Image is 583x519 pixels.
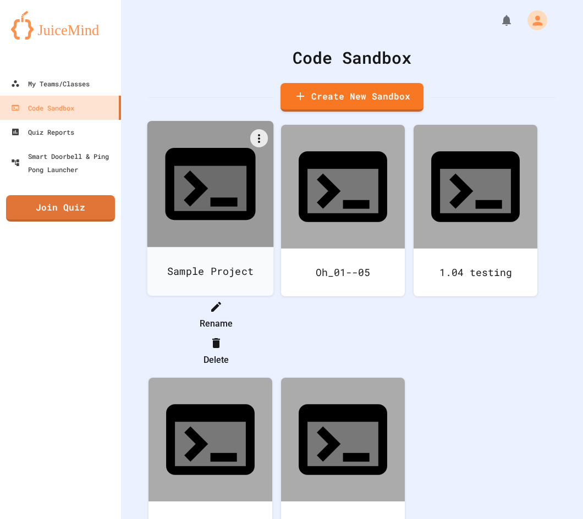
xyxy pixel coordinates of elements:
[6,195,115,222] a: Join Quiz
[281,125,405,296] a: Oh_01--05
[281,249,405,296] div: Oh_01--05
[414,125,537,296] a: 1.04 testing
[11,101,74,114] div: Code Sandbox
[11,77,90,90] div: My Teams/Classes
[11,125,74,139] div: Quiz Reports
[159,334,272,369] li: Delete
[148,45,555,70] div: Code Sandbox
[11,11,110,40] img: logo-orange.svg
[147,247,274,296] div: Sample Project
[280,83,424,112] a: Create New Sandbox
[480,11,516,30] div: My Notifications
[11,150,117,176] div: Smart Doorbell & Ping Pong Launcher
[516,8,550,33] div: My Account
[414,249,537,296] div: 1.04 testing
[147,121,274,296] a: Sample Project
[159,297,272,333] li: Rename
